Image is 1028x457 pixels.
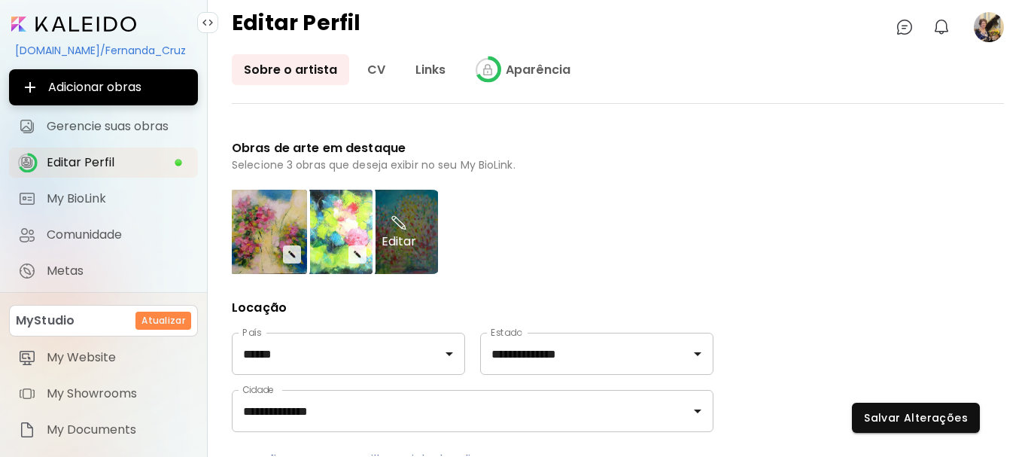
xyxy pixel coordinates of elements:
a: Gerencie suas obras iconGerencie suas obras [9,111,198,142]
a: completeMetas iconMetas [9,256,198,286]
img: overlay close [390,214,409,232]
span: Salvar Alterações [864,410,968,426]
img: Comunidade icon [18,226,36,244]
button: bellIcon [929,14,954,40]
span: My Showrooms [47,386,189,401]
h6: Atualizar [141,314,185,328]
a: itemMy Website [9,343,198,373]
a: itemMy Showrooms [9,379,198,409]
a: CV [355,54,397,85]
img: item [18,385,36,403]
span: Gerencie suas obras [47,119,189,134]
button: edit-icon [348,245,366,264]
img: bellIcon [932,18,950,36]
h4: Editar Perfil [232,12,361,42]
a: Comunidade iconComunidade [9,220,198,250]
img: edit-icon [287,250,297,259]
a: itemMy Documents [9,415,198,445]
img: item [18,421,36,439]
p: MyStudio [16,312,75,330]
img: item [18,349,36,367]
span: Comunidade [47,227,189,242]
a: Links [403,54,458,85]
img: edit-icon [353,250,362,259]
button: Open [687,401,708,422]
button: Open [439,343,460,364]
img: Gerencie suas obras icon [18,117,36,136]
span: My BioLink [47,191,189,206]
a: completeMy BioLink iconMy BioLink [9,184,198,214]
button: Adicionar obras [9,69,198,105]
img: chatIcon [896,18,914,36]
p: Locação [232,301,713,315]
h6: Obras de arte em destaque [232,138,713,158]
img: My BioLink icon [18,190,36,208]
span: Metas [47,264,189,279]
h6: Selecione 3 obras que deseja exibir no seu My BioLink. [232,158,713,172]
img: Metas icon [18,262,36,280]
span: My Website [47,350,189,365]
button: edit-icon [283,245,301,264]
button: Salvar Alterações [852,403,980,433]
img: collapse [202,17,214,29]
div: [DOMAIN_NAME]/Fernanda_Cruz [9,38,198,63]
a: Sobre o artista [232,54,349,85]
span: Adicionar obras [21,78,186,96]
span: My Documents [47,422,189,437]
button: Open [687,343,708,364]
a: iconcompleteEditar Perfil [9,148,198,178]
span: Editar Perfil [47,155,174,170]
a: iconcompleteAparência [464,54,582,85]
div: Editar [360,190,438,274]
